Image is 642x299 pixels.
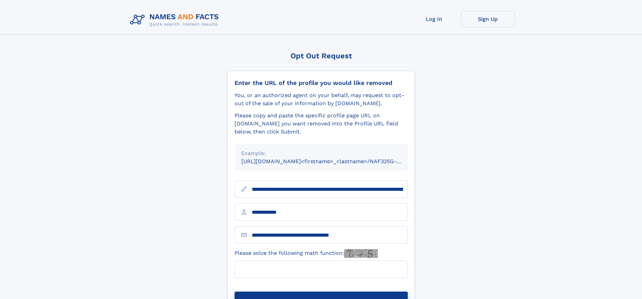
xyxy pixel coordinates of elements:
[241,158,421,165] small: [URL][DOMAIN_NAME]<firstname>_<lastname>/NAF325G-xxxxxxxx
[407,11,461,27] a: Log In
[235,249,378,258] label: Please solve the following math function:
[235,79,408,87] div: Enter the URL of the profile you would like removed
[127,11,224,29] img: Logo Names and Facts
[241,149,401,157] div: Example:
[227,52,415,60] div: Opt Out Request
[235,91,408,108] div: You, or an authorized agent on your behalf, may request to opt-out of the sale of your informatio...
[461,11,515,27] a: Sign Up
[235,112,408,136] div: Please copy and paste the specific profile page URL on [DOMAIN_NAME] you want removed into the Pr...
